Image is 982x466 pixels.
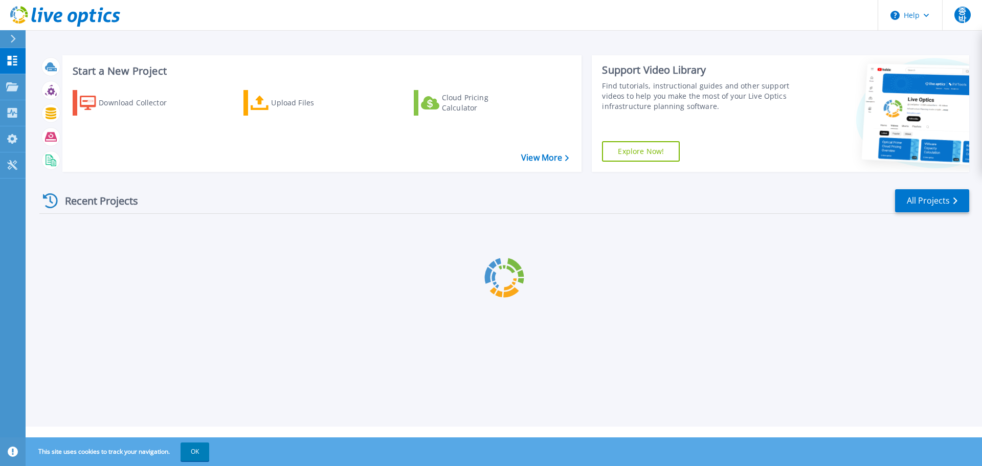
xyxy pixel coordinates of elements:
span: This site uses cookies to track your navigation. [28,442,209,461]
a: All Projects [895,189,969,212]
div: Upload Files [271,93,353,113]
div: Find tutorials, instructional guides and other support videos to help you make the most of your L... [602,81,794,112]
a: Explore Now! [602,141,680,162]
h3: Start a New Project [73,65,569,77]
a: Upload Files [243,90,358,116]
div: Cloud Pricing Calculator [442,93,524,113]
a: View More [521,153,569,163]
div: Support Video Library [602,63,794,77]
button: OK [181,442,209,461]
a: Cloud Pricing Calculator [414,90,528,116]
a: Download Collector [73,90,187,116]
div: Recent Projects [39,188,152,213]
span: 종박 [954,7,971,23]
div: Download Collector [99,93,181,113]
